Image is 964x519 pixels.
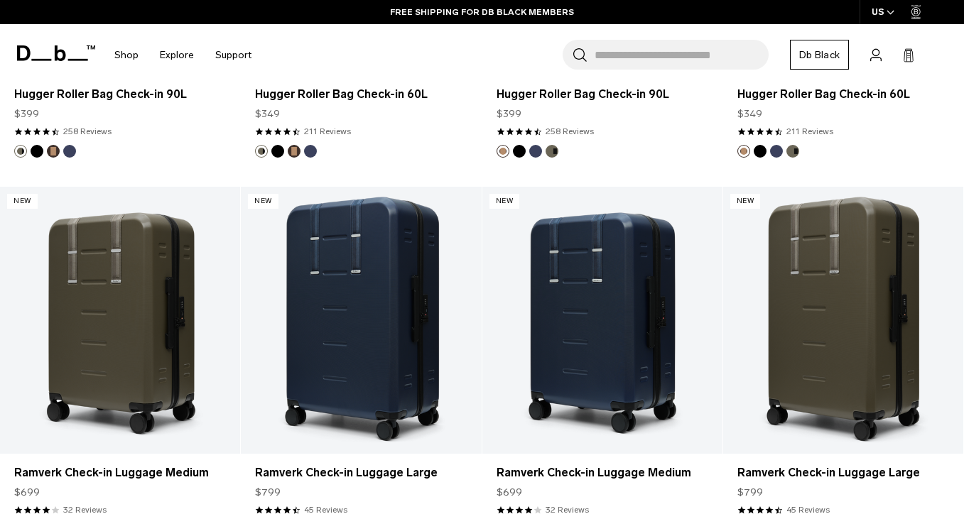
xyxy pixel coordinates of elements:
button: Espresso [737,145,750,158]
a: 211 reviews [786,125,833,138]
button: Blue Hour [770,145,783,158]
button: Blue Hour [304,145,317,158]
button: Black Out [513,145,526,158]
a: Hugger Roller Bag Check-in 60L [255,86,467,103]
button: Black Out [31,145,43,158]
a: 32 reviews [546,503,589,516]
a: 45 reviews [786,503,830,516]
button: Forest Green [255,145,268,158]
a: Hugger Roller Bag Check-in 60L [737,86,949,103]
a: 45 reviews [304,503,347,516]
p: New [730,194,761,209]
span: $399 [497,106,521,121]
button: Forest Green [546,145,558,158]
a: Ramverk Check-in Luggage Large [255,464,467,481]
a: 258 reviews [63,125,112,138]
button: Black Out [271,145,284,158]
a: Ramverk Check-in Luggage Medium [14,464,226,481]
a: 211 reviews [304,125,351,138]
a: 32 reviews [63,503,107,516]
a: Hugger Roller Bag Check-in 90L [497,86,708,103]
button: Forest Green [14,145,27,158]
a: Ramverk Check-in Luggage Large [737,464,949,481]
span: $699 [14,485,40,500]
a: Ramverk Check-in Luggage Large [241,187,481,454]
a: Support [215,30,251,80]
a: Ramverk Check-in Luggage Medium [497,464,708,481]
p: New [7,194,38,209]
span: $399 [14,106,39,121]
button: Black Out [754,145,767,158]
button: Espresso [288,145,300,158]
button: Blue Hour [63,145,76,158]
span: $799 [255,485,281,500]
a: Ramverk Check-in Luggage Large [723,187,963,454]
a: Shop [114,30,139,80]
span: $799 [737,485,763,500]
nav: Main Navigation [104,24,262,86]
a: Explore [160,30,194,80]
button: Espresso [47,145,60,158]
button: Blue Hour [529,145,542,158]
button: Forest Green [786,145,799,158]
a: 258 reviews [546,125,594,138]
button: Espresso [497,145,509,158]
a: Hugger Roller Bag Check-in 90L [14,86,226,103]
a: FREE SHIPPING FOR DB BLACK MEMBERS [390,6,574,18]
p: New [489,194,520,209]
span: $349 [255,106,280,121]
a: Ramverk Check-in Luggage Medium [482,187,722,454]
a: Db Black [790,40,849,70]
p: New [248,194,278,209]
span: $349 [737,106,762,121]
span: $699 [497,485,522,500]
